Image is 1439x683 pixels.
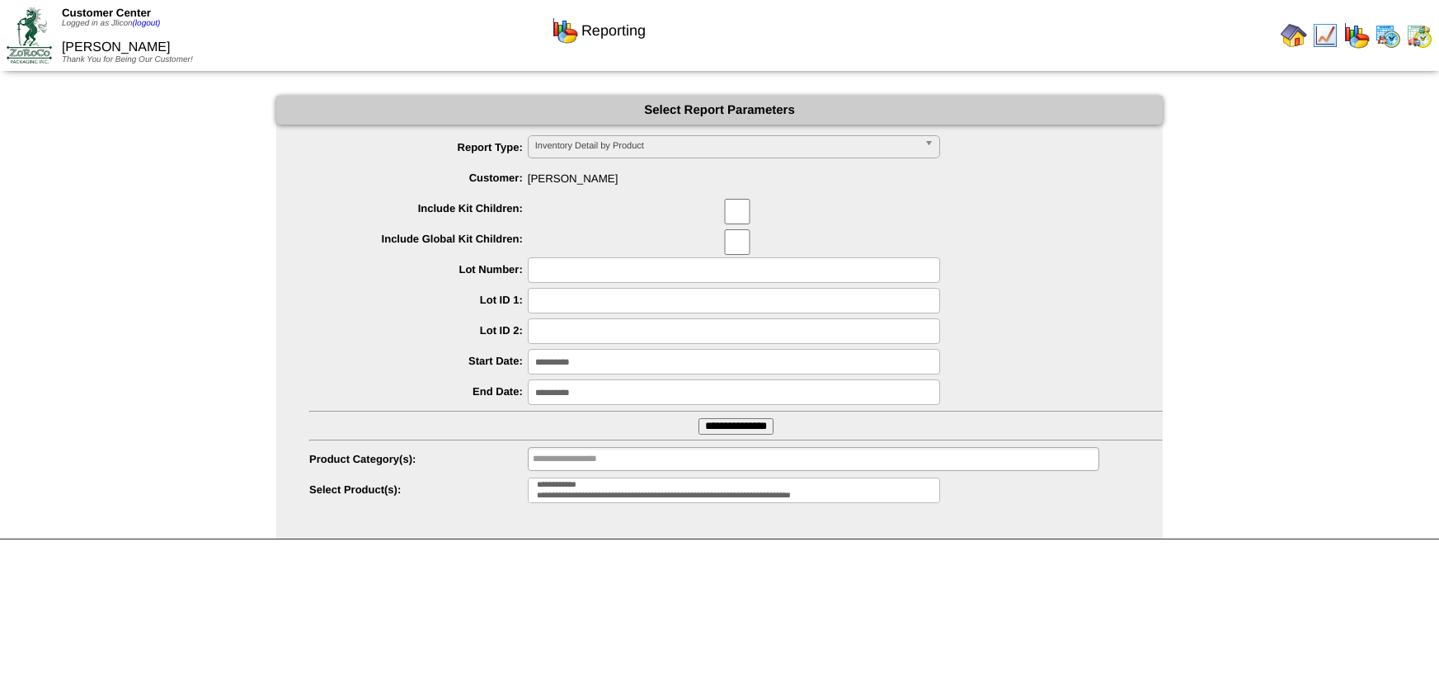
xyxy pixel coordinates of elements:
[535,136,918,156] span: Inventory Detail by Product
[309,483,528,496] label: Select Product(s):
[309,294,528,306] label: Lot ID 1:
[309,324,528,337] label: Lot ID 2:
[1312,22,1338,49] img: line_graph.gif
[1343,22,1370,49] img: graph.gif
[581,22,646,40] span: Reporting
[309,233,528,245] label: Include Global Kit Children:
[309,166,1163,185] span: [PERSON_NAME]
[1406,22,1432,49] img: calendarinout.gif
[309,172,528,184] label: Customer:
[62,19,161,28] span: Logged in as Jlicon
[62,7,151,19] span: Customer Center
[309,453,528,465] label: Product Category(s):
[7,7,52,63] img: ZoRoCo_Logo(Green%26Foil)%20jpg.webp
[309,355,528,367] label: Start Date:
[1281,22,1307,49] img: home.gif
[276,96,1163,125] div: Select Report Parameters
[309,263,528,276] label: Lot Number:
[133,19,161,28] a: (logout)
[62,55,193,64] span: Thank You for Being Our Customer!
[309,202,528,214] label: Include Kit Children:
[62,40,171,54] span: [PERSON_NAME]
[1375,22,1401,49] img: calendarprod.gif
[552,17,578,44] img: graph.gif
[309,385,528,398] label: End Date:
[309,141,528,153] label: Report Type:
